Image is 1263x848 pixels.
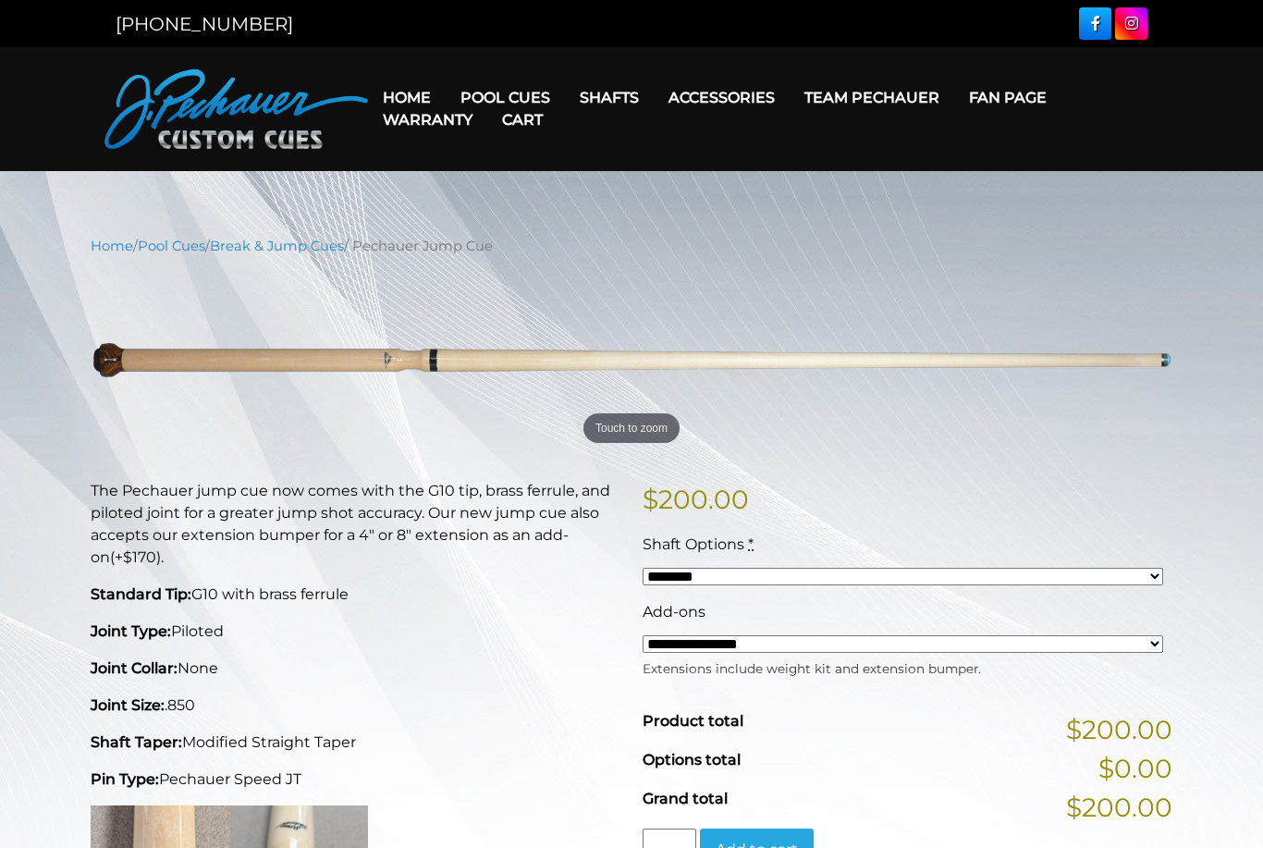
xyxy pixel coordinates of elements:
a: Cart [487,96,558,143]
abbr: required [748,535,754,553]
a: Pool Cues [446,74,565,121]
a: Home [91,238,133,254]
span: Grand total [643,790,728,807]
a: Warranty [368,96,487,143]
p: G10 with brass ferrule [91,584,620,606]
strong: Pin Type: [91,770,159,788]
p: Modified Straight Taper [91,731,620,754]
strong: Joint Size: [91,696,165,714]
strong: Standard Tip: [91,585,191,603]
p: Piloted [91,621,620,643]
a: Home [368,74,446,121]
a: [PHONE_NUMBER] [116,13,293,35]
strong: Joint Collar: [91,659,178,677]
span: $200.00 [1066,710,1172,749]
img: Pechauer Custom Cues [104,69,368,149]
nav: Breadcrumb [91,236,1172,256]
img: new-jump-photo.png [91,270,1172,450]
strong: Shaft Taper: [91,733,182,751]
span: Add-ons [643,603,705,621]
span: Options total [643,751,741,768]
span: $ [643,484,658,515]
p: .850 [91,694,620,717]
span: Shaft Options [643,535,744,553]
div: Extensions include weight kit and extension bumper. [643,655,1163,678]
a: Break & Jump Cues [210,238,344,254]
a: Shafts [565,74,654,121]
span: Product total [643,712,743,730]
span: $200.00 [1066,788,1172,827]
a: Team Pechauer [790,74,954,121]
p: None [91,658,620,680]
span: $0.00 [1098,749,1172,788]
bdi: 200.00 [643,484,749,515]
a: Touch to zoom [91,270,1172,450]
p: The Pechauer jump cue now comes with the G10 tip, brass ferrule, and piloted joint for a greater ... [91,480,620,569]
a: Fan Page [954,74,1061,121]
a: Accessories [654,74,790,121]
strong: Joint Type: [91,622,171,640]
a: Pool Cues [138,238,205,254]
p: Pechauer Speed JT [91,768,620,791]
